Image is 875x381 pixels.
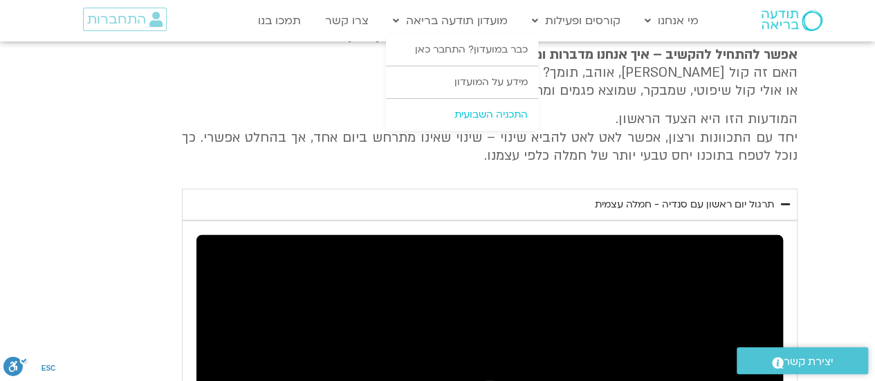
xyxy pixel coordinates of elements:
strong: חמלה עצמית – נוכחת וקשובה בתוך הגוף. אפשר להתחיל להקשיב – איך אנחנו מדברות ומדברים לעצמנו? [341,27,798,63]
span: התחברות [87,12,146,27]
a: מועדון תודעה בריאה [386,8,515,34]
p: השבוע שלנו מתחיל מהבסיס, תרגול של האם זה קול [PERSON_NAME], אוהב, תומך? או אולי קול שיפוטי, שמבקר... [182,27,798,100]
a: התחברות [83,8,167,31]
img: תודעה בריאה [762,10,822,31]
a: יצירת קשר [737,347,868,374]
a: קורסים ופעילות [525,8,627,34]
a: מידע על המועדון [386,66,538,98]
summary: תרגול יום ראשון עם סנדיה - חמלה עצמית [182,189,798,221]
a: צרו קשר [318,8,376,34]
p: המודעות הזו היא הצעד הראשון. יחד עם התכוונות ורצון, אפשר לאט לאט להביא שינוי – שינוי שאינו מתרחש ... [182,110,798,165]
a: מי אנחנו [638,8,706,34]
div: תרגול יום ראשון עם סנדיה - חמלה עצמית [595,196,774,213]
span: יצירת קשר [784,353,833,371]
a: התכניה השבועית [386,99,538,131]
a: תמכו בנו [251,8,308,34]
a: כבר במועדון? התחבר כאן [386,34,538,66]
